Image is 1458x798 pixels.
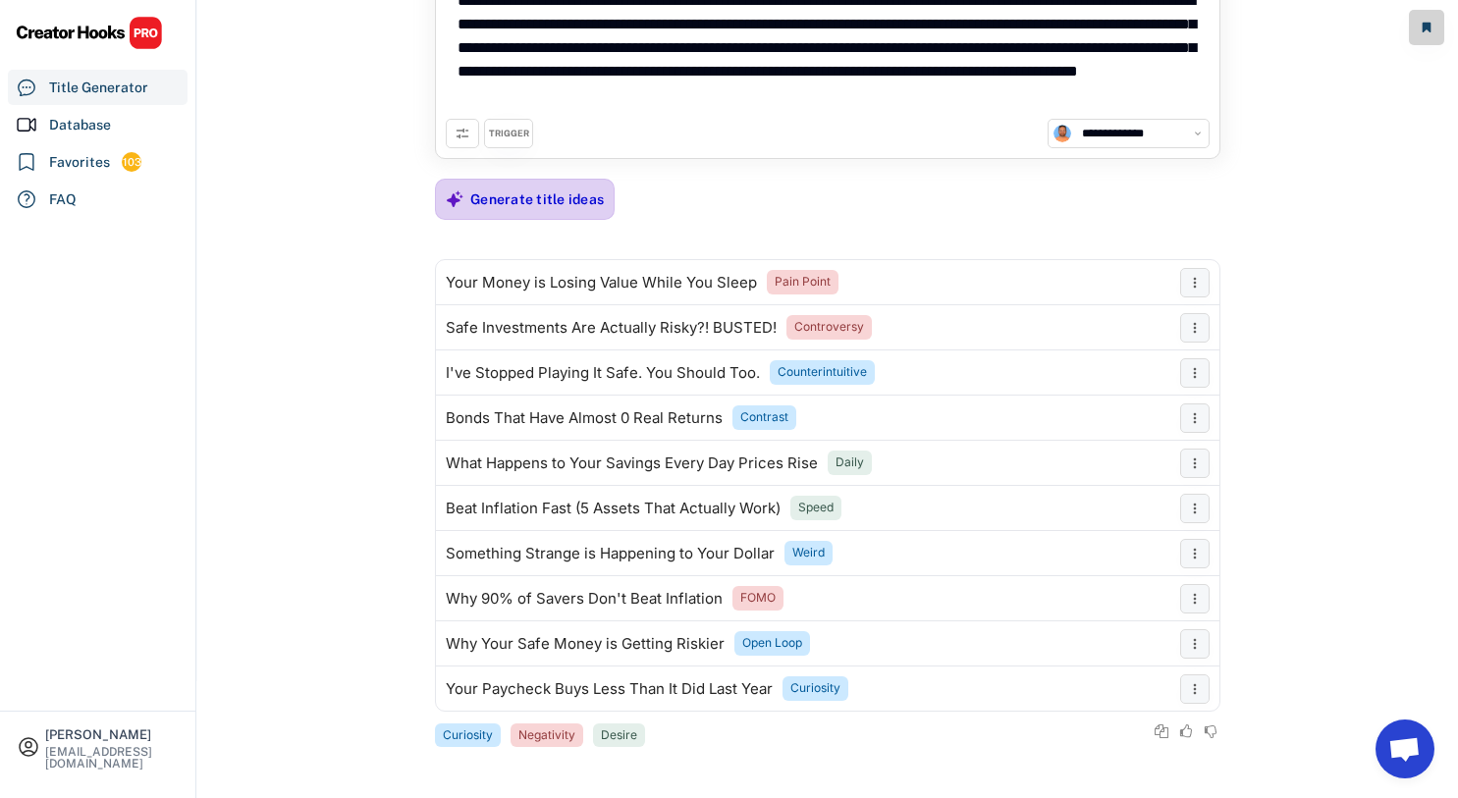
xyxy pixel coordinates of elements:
div: What Happens to Your Savings Every Day Prices Rise [446,455,818,471]
div: Your Paycheck Buys Less Than It Did Last Year [446,681,773,697]
div: Safe Investments Are Actually Risky?! BUSTED! [446,320,777,336]
div: FAQ [49,189,77,210]
div: Curiosity [443,727,493,744]
div: Weird [792,545,825,561]
div: [EMAIL_ADDRESS][DOMAIN_NAME] [45,746,179,770]
div: Open Loop [742,635,802,652]
div: Generate title ideas [470,190,604,208]
div: Why 90% of Savers Don't Beat Inflation [446,591,723,607]
div: TRIGGER [489,128,529,140]
div: Curiosity [790,680,840,697]
div: Pain Point [775,274,831,291]
div: I've Stopped Playing It Safe. You Should Too. [446,365,760,381]
div: Speed [798,500,834,516]
div: Contrast [740,409,788,426]
div: Database [49,115,111,135]
div: 103 [122,154,141,171]
div: Favorites [49,152,110,173]
img: CHPRO%20Logo.svg [16,16,163,50]
img: channels4_profile.jpg [1053,125,1071,142]
div: Title Generator [49,78,148,98]
div: Beat Inflation Fast (5 Assets That Actually Work) [446,501,781,516]
div: [PERSON_NAME] [45,728,179,741]
a: Open chat [1376,719,1434,778]
div: Counterintuitive [778,364,867,381]
div: Controversy [794,319,864,336]
div: Desire [601,727,637,744]
div: Negativity [518,727,575,744]
div: Why Your Safe Money is Getting Riskier [446,636,725,652]
div: Daily [836,454,864,471]
div: Your Money is Losing Value While You Sleep [446,275,757,291]
div: FOMO [740,590,776,607]
div: Bonds That Have Almost 0 Real Returns [446,410,723,426]
div: Something Strange is Happening to Your Dollar [446,546,775,561]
